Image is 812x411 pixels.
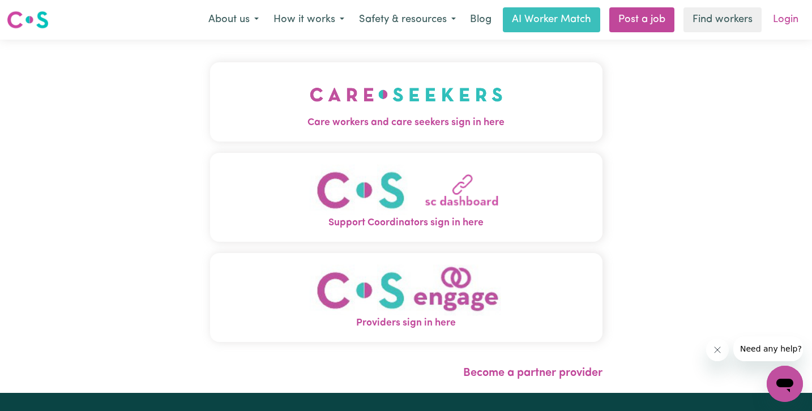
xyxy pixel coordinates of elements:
[210,62,602,142] button: Care workers and care seekers sign in here
[683,7,762,32] a: Find workers
[7,7,49,33] a: Careseekers logo
[767,366,803,402] iframe: Button to launch messaging window
[7,10,49,30] img: Careseekers logo
[201,8,266,32] button: About us
[266,8,352,32] button: How it works
[210,115,602,130] span: Care workers and care seekers sign in here
[210,316,602,331] span: Providers sign in here
[210,153,602,242] button: Support Coordinators sign in here
[503,7,600,32] a: AI Worker Match
[463,7,498,32] a: Blog
[733,336,803,361] iframe: Message from company
[210,216,602,230] span: Support Coordinators sign in here
[766,7,805,32] a: Login
[609,7,674,32] a: Post a job
[210,253,602,342] button: Providers sign in here
[352,8,463,32] button: Safety & resources
[706,339,729,361] iframe: Close message
[463,367,602,379] a: Become a partner provider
